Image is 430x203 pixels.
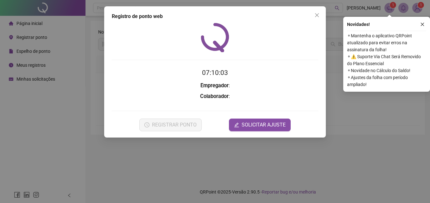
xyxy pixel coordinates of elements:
[112,82,318,90] h3: :
[347,53,426,67] span: ⚬ ⚠️ Suporte Via Chat Será Removido do Plano Essencial
[112,92,318,101] h3: :
[200,93,229,99] strong: Colaborador
[112,13,318,20] div: Registro de ponto web
[201,23,229,52] img: QRPoint
[347,32,426,53] span: ⚬ Mantenha o aplicativo QRPoint atualizado para evitar erros na assinatura da folha!
[312,10,322,20] button: Close
[139,119,202,131] button: REGISTRAR PONTO
[200,83,229,89] strong: Empregador
[347,67,426,74] span: ⚬ Novidade no Cálculo do Saldo!
[420,22,425,27] span: close
[347,21,370,28] span: Novidades !
[314,13,319,18] span: close
[242,121,286,129] span: SOLICITAR AJUSTE
[234,122,239,127] span: edit
[229,119,291,131] button: editSOLICITAR AJUSTE
[202,69,228,77] time: 07:10:03
[347,74,426,88] span: ⚬ Ajustes da folha com período ampliado!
